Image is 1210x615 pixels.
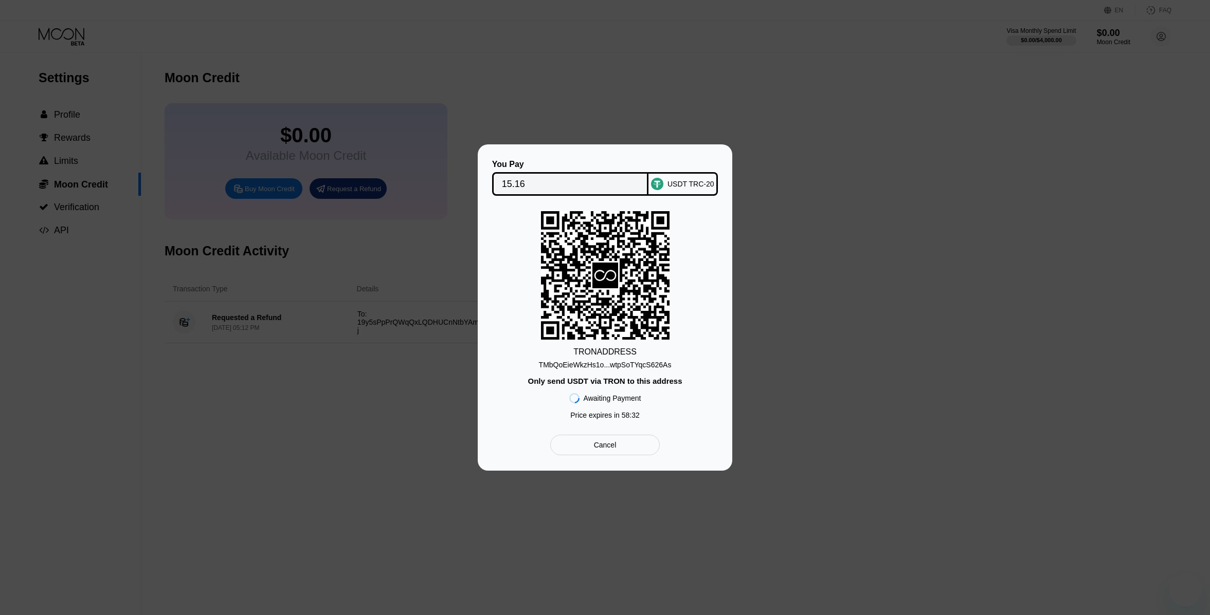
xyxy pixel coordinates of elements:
span: 58 : 32 [622,411,640,419]
div: Only send USDT via TRON to this address [528,377,682,385]
div: TMbQoEieWkzHs1o...wtpSoTYqcS626As [539,357,672,369]
div: USDT TRC-20 [667,180,714,188]
div: Cancel [550,435,660,455]
div: Cancel [594,440,617,450]
div: You PayUSDT TRC-20 [493,160,717,196]
iframe: Кнопка запуска окна обмена сообщениями [1169,574,1202,607]
div: TMbQoEieWkzHs1o...wtpSoTYqcS626As [539,361,672,369]
div: You Pay [492,160,649,169]
div: TRON ADDRESS [573,347,637,357]
div: Awaiting Payment [584,394,641,402]
div: Price expires in [570,411,640,419]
